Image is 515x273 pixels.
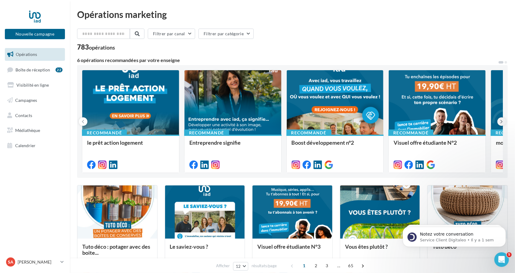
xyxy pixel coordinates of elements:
span: SA [8,259,13,265]
div: 22 [56,67,63,72]
span: Boîte de réception [15,67,50,72]
span: Médiathèque [15,128,40,133]
span: Afficher [216,263,230,269]
span: Calendrier [15,143,36,148]
span: Opérations [16,52,37,57]
span: Visuel offre étudiante N°3 [257,243,320,250]
span: 65 [346,261,356,271]
span: ... [334,261,344,271]
div: Recommandé [82,130,127,136]
span: Boost développement n°2 [292,139,354,146]
a: SA [PERSON_NAME] [5,256,65,268]
span: 1 [299,261,309,271]
span: Campagnes [15,98,37,103]
div: opérations [89,45,115,50]
iframe: Intercom live chat [494,252,509,267]
span: Vous êtes plutôt ? [345,243,388,250]
a: Visibilité en ligne [4,79,66,92]
button: 12 [233,262,249,271]
span: 5 [507,252,512,257]
div: Recommandé [286,130,331,136]
div: 6 opérations recommandées par votre enseigne [77,58,498,63]
button: Filtrer par canal [148,29,195,39]
span: résultats/page [252,263,277,269]
a: Boîte de réception22 [4,63,66,76]
iframe: Intercom notifications message [394,214,515,257]
span: Tuto déco : potager avec des boite... [82,243,150,256]
span: le prêt action logement [87,139,143,146]
span: Visuel offre étudiante N°2 [394,139,457,146]
a: Opérations [4,48,66,61]
span: 2 [311,261,321,271]
div: Recommandé [388,130,433,136]
span: 12 [236,264,241,269]
button: Nouvelle campagne [5,29,65,39]
a: Calendrier [4,139,66,152]
div: 783 [77,44,115,50]
span: Entreprendre signifie [189,139,241,146]
div: Recommandé [184,130,229,136]
span: Le saviez-vous ? [170,243,208,250]
a: Contacts [4,109,66,122]
a: Campagnes [4,94,66,107]
div: Opérations marketing [77,10,508,19]
p: [PERSON_NAME] [18,259,58,265]
span: Contacts [15,112,32,118]
span: 3 [322,261,332,271]
span: Visibilité en ligne [16,82,49,88]
a: Médiathèque [4,124,66,137]
button: Filtrer par catégorie [198,29,254,39]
